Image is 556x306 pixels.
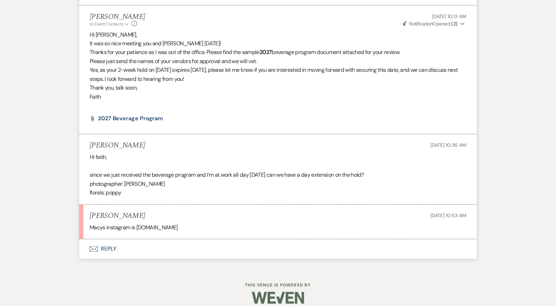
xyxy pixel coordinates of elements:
[90,153,466,162] p: Hi faith,
[90,212,145,221] h5: [PERSON_NAME]
[90,48,466,57] p: Thanks for your patience as I was out of the office. Please find the sample beverage program docu...
[430,213,466,219] span: [DATE] 10:53 AM
[90,13,145,21] h5: [PERSON_NAME]
[409,21,433,27] span: Notification
[98,116,163,122] a: 2027 Beverage Program
[90,171,466,180] p: since we just received the beverage program and I’m at work all day [DATE] can we have a day exte...
[90,57,466,66] p: Please just send the names of your vendors for approval and we will vet.
[90,189,466,198] p: florals: poppy
[90,21,123,27] span: to: Event Contacts
[260,49,272,56] strong: 2027
[90,93,466,102] p: Faith
[90,39,466,48] p: It was so nice meeting you and [PERSON_NAME] [DATE]!
[90,84,466,93] p: Thank you, talk soon,
[90,30,466,39] p: Hi [PERSON_NAME],
[403,21,458,27] span: Opened
[432,13,466,20] span: [DATE] 10:13 AM
[90,21,130,27] button: to: Event Contacts
[79,239,477,259] button: Reply
[90,223,466,232] p: Macys instagram is [DOMAIN_NAME]
[90,180,466,189] p: photographer: [PERSON_NAME]
[98,115,163,122] span: 2027 Beverage Program
[90,66,466,84] p: Yes, as your 2-week hold on [DATE] expires [DATE], please let me know if you are interested in mo...
[402,20,466,28] button: NotificationOpened (2)
[451,21,458,27] strong: ( 2 )
[90,141,145,150] h5: [PERSON_NAME]
[430,142,466,148] span: [DATE] 10:36 AM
